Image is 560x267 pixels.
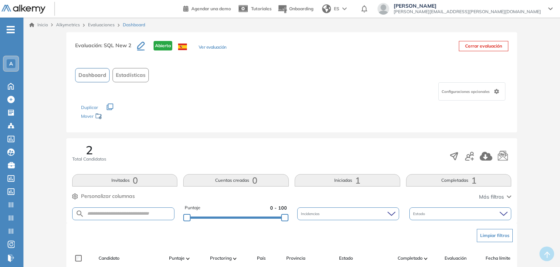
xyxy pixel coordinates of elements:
img: world [322,4,331,13]
span: Dashboard [123,22,145,28]
span: ES [334,5,339,12]
span: 2 [86,144,93,156]
img: arrow [342,7,347,10]
span: Configuraciones opcionales [442,89,491,94]
button: Cuentas creadas0 [183,174,289,187]
span: Puntaje [169,255,185,262]
span: Dashboard [78,71,106,79]
a: Evaluaciones [88,22,115,27]
div: Incidencias [297,207,399,220]
a: Inicio [29,22,48,28]
span: Estadísticas [116,71,145,79]
i: - [7,29,15,30]
span: : SQL New 2 [101,42,131,49]
span: Estado [339,255,353,262]
span: Tutoriales [251,6,272,11]
button: Dashboard [75,68,110,82]
span: Candidato [99,255,119,262]
img: ESP [178,44,187,50]
span: [PERSON_NAME] [394,3,541,9]
span: País [257,255,266,262]
span: Abierta [154,41,172,50]
button: Cerrar evaluación [459,41,508,51]
span: A [9,61,13,67]
iframe: Chat Widget [523,232,560,267]
span: Puntaje [185,204,200,211]
span: Más filtros [479,193,504,201]
button: Iniciadas1 [295,174,400,187]
h3: Evaluación [75,41,137,56]
span: Completado [398,255,423,262]
span: Agendar una demo [191,6,231,11]
span: Estado [413,211,427,217]
span: Onboarding [289,6,313,11]
button: Onboarding [277,1,313,17]
span: Total Candidatos [72,156,106,162]
span: Alkymetrics [56,22,80,27]
span: Provincia [286,255,305,262]
button: Personalizar columnas [72,192,135,200]
span: 0 - 100 [270,204,287,211]
button: Estadísticas [113,68,149,82]
img: SEARCH_ALT [75,209,84,218]
button: Invitados0 [72,174,178,187]
span: Fecha límite [486,255,511,262]
img: [missing "en.ARROW_ALT" translation] [233,257,237,260]
button: Completadas1 [406,174,512,187]
a: Agendar una demo [183,4,231,12]
img: [missing "en.ARROW_ALT" translation] [424,257,428,260]
span: Personalizar columnas [81,192,135,200]
button: Más filtros [479,193,511,201]
button: Limpiar filtros [477,229,513,242]
span: Duplicar [81,105,98,110]
span: Incidencias [301,211,321,217]
span: Proctoring [210,255,232,262]
button: Ver evaluación [199,44,226,52]
span: [PERSON_NAME][EMAIL_ADDRESS][PERSON_NAME][DOMAIN_NAME] [394,9,541,15]
div: Configuraciones opcionales [438,82,505,101]
div: Mover [81,110,154,124]
span: Evaluación [445,255,467,262]
img: [missing "en.ARROW_ALT" translation] [186,257,190,260]
div: Estado [409,207,511,220]
img: Logo [1,5,45,14]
